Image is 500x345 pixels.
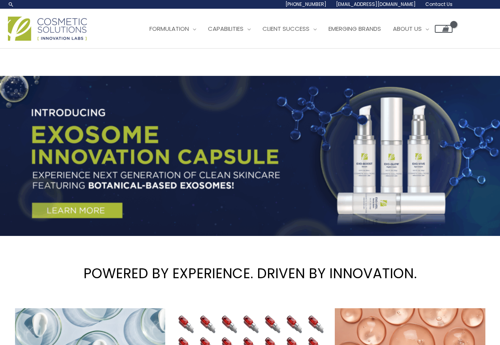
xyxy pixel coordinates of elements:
span: Contact Us [425,1,453,8]
a: Client Success [257,17,323,41]
a: Formulation [143,17,202,41]
span: [PHONE_NUMBER] [285,1,326,8]
span: Formulation [149,25,189,33]
a: About Us [387,17,435,41]
a: Capabilities [202,17,257,41]
img: Cosmetic Solutions Logo [8,17,87,41]
span: Capabilities [208,25,243,33]
a: View Shopping Cart, empty [435,25,453,33]
a: Search icon link [8,1,14,8]
a: Emerging Brands [323,17,387,41]
span: Emerging Brands [328,25,381,33]
span: [EMAIL_ADDRESS][DOMAIN_NAME] [336,1,416,8]
nav: Site Navigation [138,17,453,41]
span: About Us [393,25,422,33]
span: Client Success [262,25,309,33]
